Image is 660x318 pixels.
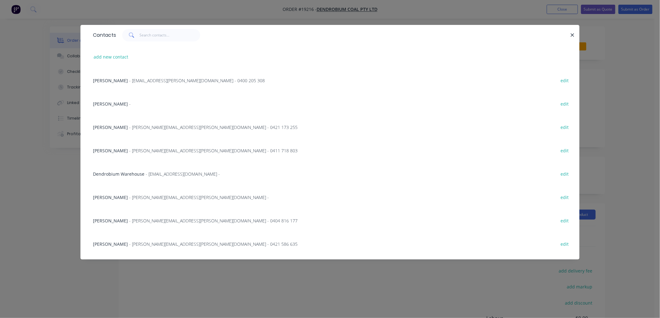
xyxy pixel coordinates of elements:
[129,124,298,130] span: - [PERSON_NAME][EMAIL_ADDRESS][PERSON_NAME][DOMAIN_NAME] - 0421 173 255
[93,194,128,200] span: [PERSON_NAME]
[129,241,298,247] span: - [PERSON_NAME][EMAIL_ADDRESS][PERSON_NAME][DOMAIN_NAME] - 0421 586 635
[129,148,298,154] span: - [PERSON_NAME][EMAIL_ADDRESS][PERSON_NAME][DOMAIN_NAME] - 0411 718 803
[129,218,298,224] span: - [PERSON_NAME][EMAIL_ADDRESS][PERSON_NAME][DOMAIN_NAME] - 0404 816 177
[557,99,572,108] button: edit
[129,78,265,83] span: - [EMAIL_ADDRESS][PERSON_NAME][DOMAIN_NAME] - 0400 205 308
[146,171,220,177] span: - [EMAIL_ADDRESS][DOMAIN_NAME] -
[557,240,572,248] button: edit
[557,216,572,225] button: edit
[93,171,144,177] span: Dendrobium Warehouse
[93,124,128,130] span: [PERSON_NAME]
[93,148,128,154] span: [PERSON_NAME]
[93,101,128,107] span: [PERSON_NAME]
[557,123,572,131] button: edit
[557,76,572,84] button: edit
[557,146,572,154] button: edit
[140,29,201,41] input: Search contacts...
[129,101,131,107] span: -
[129,194,269,200] span: - [PERSON_NAME][EMAIL_ADDRESS][PERSON_NAME][DOMAIN_NAME] -
[90,53,132,61] button: add new contact
[557,193,572,201] button: edit
[93,218,128,224] span: [PERSON_NAME]
[557,169,572,178] button: edit
[93,241,128,247] span: [PERSON_NAME]
[90,25,116,45] div: Contacts
[93,78,128,83] span: [PERSON_NAME]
